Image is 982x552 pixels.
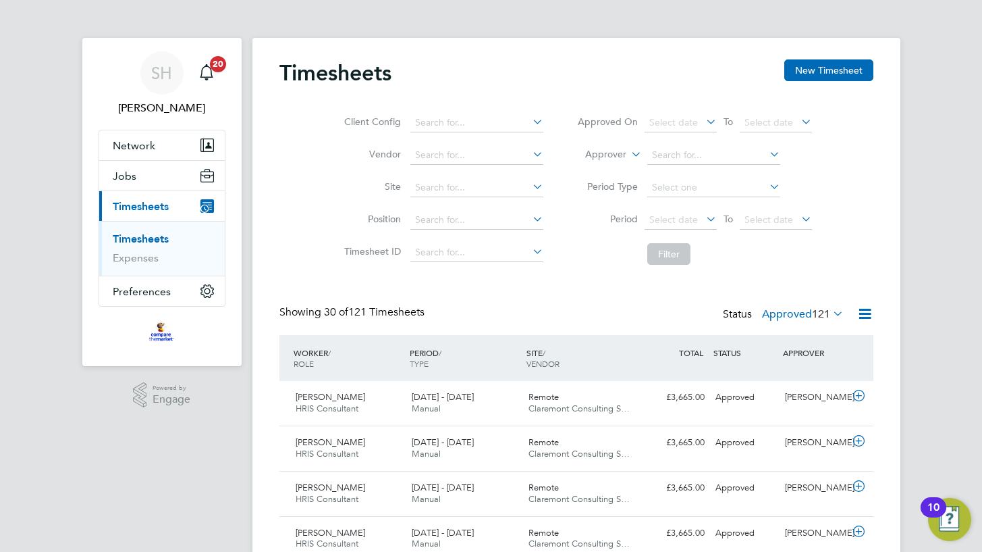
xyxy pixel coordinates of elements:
[577,116,638,128] label: Approved On
[296,538,358,549] span: HRIS Consultant
[406,341,523,376] div: PERIOD
[577,180,638,193] label: Period Type
[153,382,190,394] span: Powered by
[640,477,710,499] div: £3,665.00
[523,341,640,376] div: SITE
[528,538,630,549] span: Claremont Consulting S…
[113,139,155,152] span: Network
[744,214,793,226] span: Select date
[113,232,169,245] a: Timesheets
[640,386,710,409] div: £3,665.00
[640,522,710,545] div: £3,665.00
[296,448,358,459] span: HRIS Consultant
[99,191,225,221] button: Timesheets
[526,358,560,369] span: VENDOR
[99,130,225,160] button: Network
[340,148,401,160] label: Vendor
[99,221,225,276] div: Timesheets
[812,307,830,321] span: 121
[340,116,401,128] label: Client Config
[294,358,314,369] span: ROLE
[324,305,425,319] span: 121 Timesheets
[296,391,365,403] span: [PERSON_NAME]
[99,100,225,116] span: Stuart Horn
[640,432,710,454] div: £3,665.00
[780,341,850,365] div: APPROVER
[410,146,543,165] input: Search for...
[528,436,559,448] span: Remote
[710,432,780,454] div: Approved
[99,161,225,191] button: Jobs
[151,64,172,82] span: SH
[149,320,174,342] img: bglgroup-logo-retina.png
[153,394,190,405] span: Engage
[647,146,780,165] input: Search for...
[296,436,365,448] span: [PERSON_NAME]
[710,386,780,409] div: Approved
[543,347,545,358] span: /
[762,307,844,321] label: Approved
[410,178,543,197] input: Search for...
[193,51,220,95] a: 20
[528,527,559,538] span: Remote
[410,243,543,262] input: Search for...
[784,59,873,81] button: New Timesheet
[412,436,474,448] span: [DATE] - [DATE]
[113,251,159,264] a: Expenses
[296,527,365,538] span: [PERSON_NAME]
[710,341,780,365] div: STATUS
[780,386,850,409] div: [PERSON_NAME]
[577,213,638,225] label: Period
[528,448,630,459] span: Claremont Consulting S…
[528,391,559,403] span: Remote
[647,178,780,197] input: Select one
[649,116,698,128] span: Select date
[719,210,737,228] span: To
[279,59,391,86] h2: Timesheets
[296,482,365,493] span: [PERSON_NAME]
[324,305,348,319] span: 30 of
[710,522,780,545] div: Approved
[649,214,698,226] span: Select date
[719,113,737,130] span: To
[340,180,401,193] label: Site
[410,358,429,369] span: TYPE
[410,114,543,132] input: Search for...
[723,305,846,324] div: Status
[328,347,331,358] span: /
[99,51,225,116] a: SH[PERSON_NAME]
[296,493,358,505] span: HRIS Consultant
[780,432,850,454] div: [PERSON_NAME]
[99,320,225,342] a: Go to home page
[412,448,441,459] span: Manual
[647,243,690,265] button: Filter
[279,305,427,320] div: Showing
[412,538,441,549] span: Manual
[528,482,559,493] span: Remote
[710,477,780,499] div: Approved
[412,527,474,538] span: [DATE] - [DATE]
[412,391,474,403] span: [DATE] - [DATE]
[340,213,401,225] label: Position
[412,403,441,414] span: Manual
[412,493,441,505] span: Manual
[210,56,226,72] span: 20
[410,211,543,230] input: Search for...
[296,403,358,414] span: HRIS Consultant
[780,522,850,545] div: [PERSON_NAME]
[528,403,630,414] span: Claremont Consulting S…
[113,170,136,182] span: Jobs
[340,245,401,257] label: Timesheet ID
[113,285,171,298] span: Preferences
[290,341,407,376] div: WORKER
[566,148,626,161] label: Approver
[439,347,441,358] span: /
[927,507,939,525] div: 10
[679,347,703,358] span: TOTAL
[744,116,793,128] span: Select date
[928,498,971,541] button: Open Resource Center, 10 new notifications
[133,382,190,408] a: Powered byEngage
[528,493,630,505] span: Claremont Consulting S…
[113,200,169,213] span: Timesheets
[99,276,225,306] button: Preferences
